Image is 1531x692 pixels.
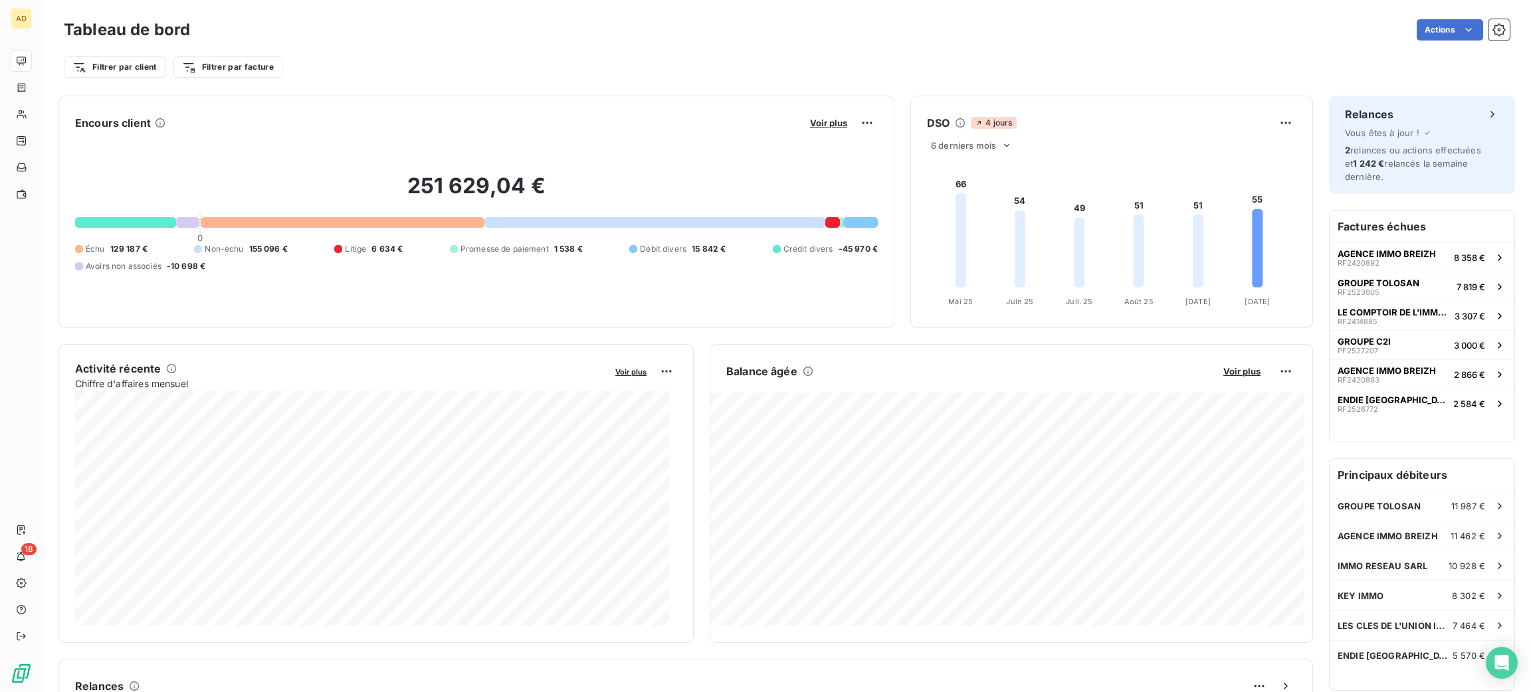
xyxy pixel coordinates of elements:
[615,367,647,377] span: Voir plus
[806,117,851,129] button: Voir plus
[173,56,282,78] button: Filtrer par facture
[611,365,651,377] button: Voir plus
[1345,145,1481,182] span: relances ou actions effectuées et relancés la semaine dernière.
[75,115,151,131] h6: Encours client
[1330,389,1514,418] button: ENDIE [GEOGRAPHIC_DATA]RF25267722 584 €
[1345,128,1419,138] span: Vous êtes à jour !
[971,117,1016,129] span: 4 jours
[1338,278,1419,288] span: GROUPE TOLOSAN
[75,377,606,390] span: Chiffre d'affaires mensuel
[1124,297,1154,306] tspan: Août 25
[1338,336,1391,347] span: GROUPE C2I
[75,361,161,377] h6: Activité récente
[1451,531,1485,541] span: 11 462 €
[1338,561,1427,571] span: IMMO RESEAU SARL
[839,243,878,255] span: -45 970 €
[1330,242,1514,272] button: AGENCE IMMO BREIZHRF24208928 358 €
[1338,394,1448,405] span: ENDIE [GEOGRAPHIC_DATA]
[1338,347,1378,355] span: PF2527207
[1451,501,1485,511] span: 11 987 €
[1185,297,1211,306] tspan: [DATE]
[197,232,203,243] span: 0
[1345,106,1393,122] h6: Relances
[1245,297,1270,306] tspan: [DATE]
[1338,405,1378,413] span: RF2526772
[1454,252,1485,263] span: 8 358 €
[110,243,148,255] span: 129 187 €
[1338,288,1379,296] span: RF2523605
[783,243,833,255] span: Crédit divers
[1353,158,1384,169] span: 1 242 €
[810,118,847,128] span: Voir plus
[1338,590,1383,601] span: KEY IMMO
[1330,359,1514,389] button: AGENCE IMMO BREIZHRF24208932 866 €
[931,140,996,151] span: 6 derniers mois
[1453,650,1485,661] span: 5 570 €
[1219,365,1265,377] button: Voir plus
[1455,311,1485,321] span: 3 307 €
[345,243,366,255] span: Litige
[1453,398,1485,409] span: 2 584 €
[692,243,726,255] span: 15 842 €
[1330,330,1514,359] button: GROUPE C2IPF25272073 000 €
[1345,145,1350,155] span: 2
[927,115,950,131] h6: DSO
[1330,211,1514,242] h6: Factures échues
[554,243,583,255] span: 1 538 €
[86,243,105,255] span: Échu
[1330,272,1514,301] button: GROUPE TOLOSANRF25236057 819 €
[1449,561,1485,571] span: 10 928 €
[21,543,37,555] span: 18
[11,8,32,29] div: AD
[1453,620,1485,631] span: 7 464 €
[371,243,403,255] span: 6 634 €
[11,663,32,684] img: Logo LeanPay
[460,243,549,255] span: Promesse de paiement
[1417,19,1483,41] button: Actions
[249,243,288,255] span: 155 096 €
[1223,366,1261,377] span: Voir plus
[1338,376,1379,384] span: RF2420893
[1330,301,1514,330] button: LE COMPTOIR DE L'IMMOBILIERRF24148853 307 €
[726,363,797,379] h6: Balance âgée
[1338,620,1453,631] span: LES CLES DE L'UNION IMMOBILIER
[1338,317,1378,325] span: RF2414885
[1006,297,1033,306] tspan: Juin 25
[1338,531,1438,541] span: AGENCE IMMO BREIZH
[1330,459,1514,491] h6: Principaux débiteurs
[75,173,878,213] h2: 251 629,04 €
[1338,307,1449,317] span: LE COMPTOIR DE L'IMMOBILIER
[1338,501,1421,511] span: GROUPE TOLOSAN
[1338,248,1436,259] span: AGENCE IMMO BREIZH
[1454,340,1485,351] span: 3 000 €
[948,297,973,306] tspan: Mai 25
[86,260,161,272] span: Avoirs non associés
[1338,259,1379,267] span: RF2420892
[205,243,243,255] span: Non-échu
[1454,369,1485,380] span: 2 866 €
[64,18,190,42] h3: Tableau de bord
[1486,647,1518,679] div: Open Intercom Messenger
[1457,282,1485,292] span: 7 819 €
[64,56,165,78] button: Filtrer par client
[640,243,686,255] span: Débit divers
[1066,297,1092,306] tspan: Juil. 25
[1338,365,1436,376] span: AGENCE IMMO BREIZH
[167,260,205,272] span: -10 698 €
[1338,650,1453,661] span: ENDIE [GEOGRAPHIC_DATA]
[1452,590,1485,601] span: 8 302 €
